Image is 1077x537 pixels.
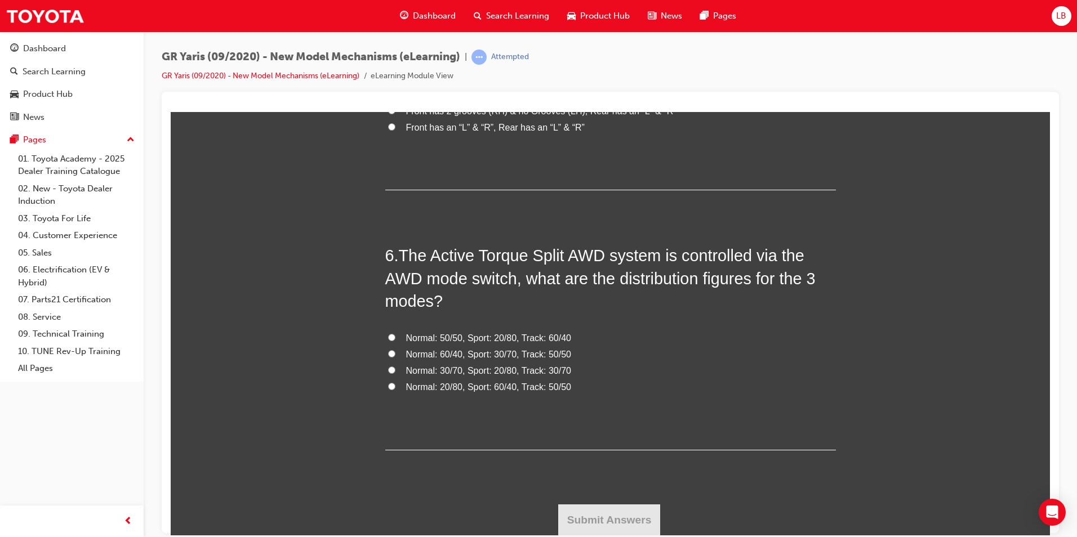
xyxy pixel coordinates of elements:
[474,9,482,23] span: search-icon
[465,5,558,28] a: search-iconSearch Learning
[10,89,19,100] span: car-icon
[391,5,465,28] a: guage-iconDashboard
[639,5,691,28] a: news-iconNews
[691,5,745,28] a: pages-iconPages
[5,129,139,150] button: Pages
[1052,6,1071,26] button: LB
[23,88,73,101] div: Product Hub
[491,52,529,62] div: Attempted
[10,44,19,54] span: guage-icon
[6,3,84,29] img: Trak
[5,84,139,105] a: Product Hub
[217,254,225,262] input: Normal: 30/70, Sport: 20/80, Track: 30/70
[14,227,139,244] a: 04. Customer Experience
[14,150,139,180] a: 01. Toyota Academy - 2025 Dealer Training Catalogue
[5,38,139,59] a: Dashboard
[162,51,460,64] span: GR Yaris (09/2020) - New Model Mechanisms (eLearning)
[14,261,139,291] a: 06. Electrification (EV & Hybrid)
[235,254,401,263] span: Normal: 30/70, Sport: 20/80, Track: 30/70
[558,5,639,28] a: car-iconProduct Hub
[235,11,414,20] span: Front has an “L” & “R”, Rear has an “L” & “R”
[14,308,139,326] a: 08. Service
[10,113,19,123] span: news-icon
[14,360,139,377] a: All Pages
[14,291,139,308] a: 07. Parts21 Certification
[10,67,18,77] span: search-icon
[23,133,46,146] div: Pages
[14,244,139,262] a: 05. Sales
[648,9,656,23] span: news-icon
[1039,499,1066,526] div: Open Intercom Messenger
[388,392,490,424] button: Submit Answers
[217,238,225,245] input: Normal: 60/40, Sport: 30/70, Track: 50/50
[124,514,132,529] span: prev-icon
[215,135,645,198] span: The Active Torque Split AWD system is controlled via the AWD mode switch, what are the distributi...
[5,36,139,129] button: DashboardSearch LearningProduct HubNews
[5,61,139,82] a: Search Learning
[14,210,139,227] a: 03. Toyota For Life
[23,65,86,78] div: Search Learning
[127,133,135,147] span: up-icon
[465,51,467,64] span: |
[700,9,709,23] span: pages-icon
[235,238,401,247] span: Normal: 60/40, Sport: 30/70, Track: 50/50
[713,10,736,23] span: Pages
[23,42,66,55] div: Dashboard
[486,10,549,23] span: Search Learning
[235,270,401,280] span: Normal: 20/80, Sport: 60/40, Track: 50/50
[371,70,453,83] li: eLearning Module View
[217,271,225,278] input: Normal: 20/80, Sport: 60/40, Track: 50/50
[10,135,19,145] span: pages-icon
[14,325,139,343] a: 09. Technical Training
[580,10,630,23] span: Product Hub
[400,9,408,23] span: guage-icon
[217,11,225,19] input: Front has an “L” & “R”, Rear has an “L” & “R”
[162,71,359,80] a: GR Yaris (09/2020) - New Model Mechanisms (eLearning)
[567,9,576,23] span: car-icon
[1056,10,1066,23] span: LB
[471,50,487,65] span: learningRecordVerb_ATTEMPT-icon
[23,111,44,124] div: News
[5,107,139,128] a: News
[235,221,401,231] span: Normal: 50/50, Sport: 20/80, Track: 60/40
[14,180,139,210] a: 02. New - Toyota Dealer Induction
[217,222,225,229] input: Normal: 50/50, Sport: 20/80, Track: 60/40
[413,10,456,23] span: Dashboard
[14,343,139,360] a: 10. TUNE Rev-Up Training
[661,10,682,23] span: News
[215,132,665,200] h2: 6 .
